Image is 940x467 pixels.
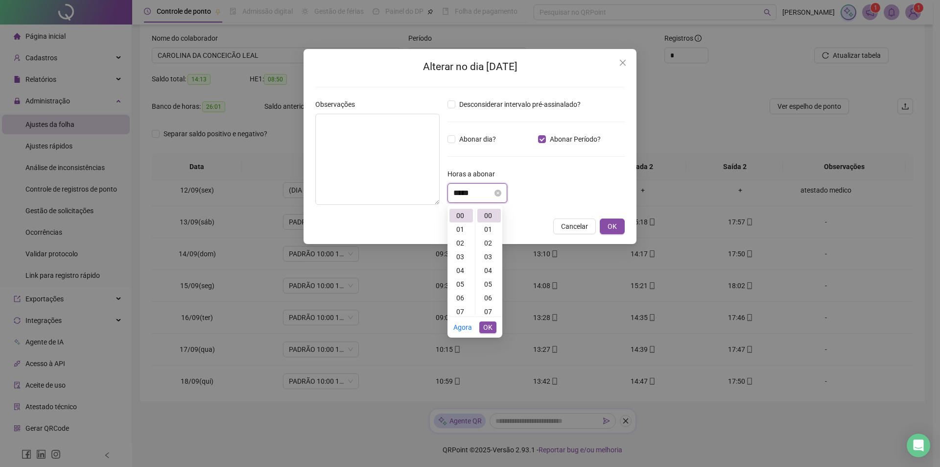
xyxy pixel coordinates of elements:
[477,222,501,236] div: 01
[483,322,493,333] span: OK
[447,169,501,179] label: Horas a abonar
[477,209,501,222] div: 00
[494,190,501,197] span: close-circle
[615,55,631,71] button: Close
[546,134,605,145] span: Abonar Período?
[315,59,625,75] h2: Alterar no dia [DATE]
[477,264,501,277] div: 04
[600,219,625,234] button: OK
[561,221,588,232] span: Cancelar
[449,305,473,319] div: 07
[907,434,930,457] div: Open Intercom Messenger
[449,264,473,277] div: 04
[449,222,473,236] div: 01
[477,250,501,264] div: 03
[479,321,496,333] button: OK
[553,219,596,234] button: Cancelar
[477,291,501,305] div: 06
[449,209,473,222] div: 00
[315,99,361,110] label: Observações
[449,250,473,264] div: 03
[449,236,473,250] div: 02
[455,134,500,145] span: Abonar dia?
[455,99,585,110] span: Desconsiderar intervalo pré-assinalado?
[477,277,501,291] div: 05
[608,221,617,232] span: OK
[477,305,501,319] div: 07
[449,277,473,291] div: 05
[477,236,501,250] div: 02
[449,291,473,305] div: 06
[619,59,627,67] span: close
[453,323,472,331] a: Agora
